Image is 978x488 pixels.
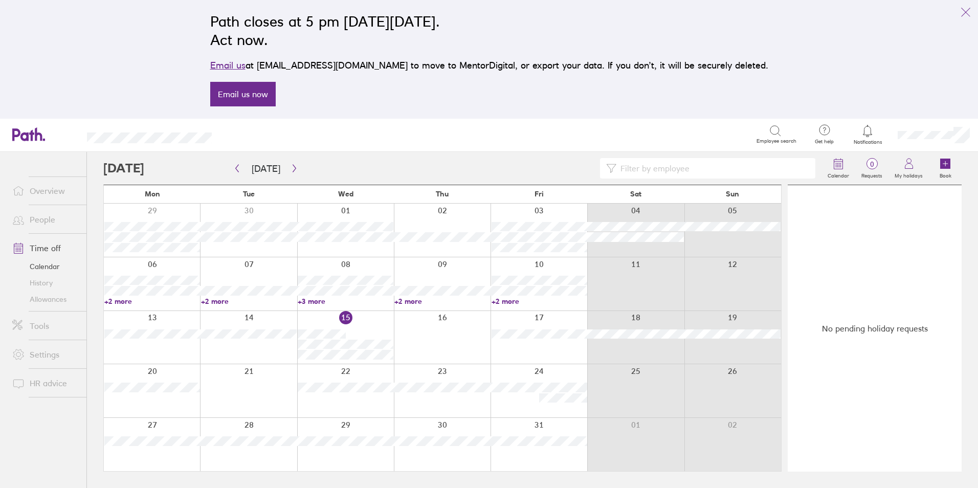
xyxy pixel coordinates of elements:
[888,152,929,185] a: My holidays
[201,297,297,306] a: +2 more
[210,60,246,71] a: Email us
[436,190,449,198] span: Thu
[210,12,768,49] h2: Path closes at 5 pm [DATE][DATE]. Act now.
[616,159,809,178] input: Filter by employee
[851,124,884,145] a: Notifications
[338,190,353,198] span: Wed
[933,170,958,179] label: Book
[855,152,888,185] a: 0Requests
[821,170,855,179] label: Calendar
[243,190,255,198] span: Tue
[145,190,160,198] span: Mon
[492,297,587,306] a: +2 more
[808,139,841,145] span: Get help
[104,297,200,306] a: +2 more
[4,181,86,201] a: Overview
[4,291,86,307] a: Allowances
[851,139,884,145] span: Notifications
[394,297,490,306] a: +2 more
[239,129,265,139] div: Search
[855,170,888,179] label: Requests
[821,152,855,185] a: Calendar
[4,344,86,365] a: Settings
[4,238,86,258] a: Time off
[888,170,929,179] label: My holidays
[4,316,86,336] a: Tools
[243,160,288,177] button: [DATE]
[788,185,962,472] div: No pending holiday requests
[855,160,888,168] span: 0
[4,258,86,275] a: Calendar
[210,58,768,73] p: at [EMAIL_ADDRESS][DOMAIN_NAME] to move to MentorDigital, or export your data. If you don’t, it w...
[757,138,796,144] span: Employee search
[4,209,86,230] a: People
[4,373,86,393] a: HR advice
[929,152,962,185] a: Book
[535,190,544,198] span: Fri
[4,275,86,291] a: History
[210,82,276,106] a: Email us now
[726,190,739,198] span: Sun
[298,297,393,306] a: +3 more
[630,190,641,198] span: Sat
